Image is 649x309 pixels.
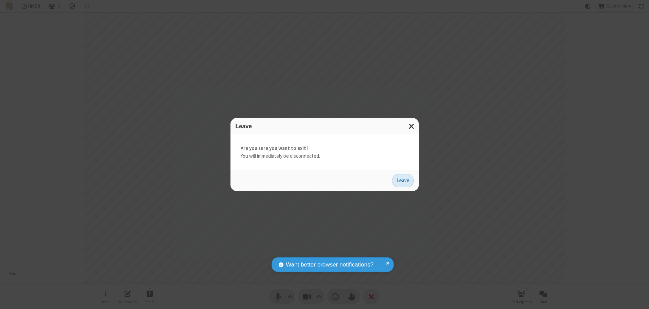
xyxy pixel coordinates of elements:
strong: Are you sure you want to exit? [241,144,409,152]
h3: Leave [236,123,414,130]
span: Want better browser notifications? [286,260,373,269]
div: You will immediately be disconnected. [230,134,419,170]
button: Close modal [405,118,419,135]
button: Leave [392,174,414,188]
